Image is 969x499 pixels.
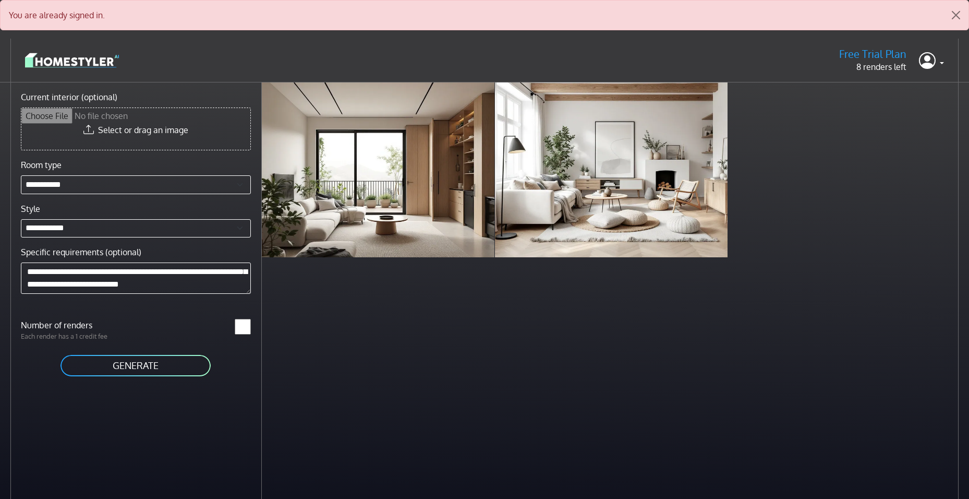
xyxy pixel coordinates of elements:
img: logo-3de290ba35641baa71223ecac5eacb59cb85b4c7fdf211dc9aaecaaee71ea2f8.svg [25,51,119,69]
h5: Free Trial Plan [839,47,906,61]
p: 8 renders left [839,61,906,73]
p: Each render has a 1 credit fee [15,331,136,341]
label: Style [21,203,40,215]
label: Current interior (optional) [21,91,117,103]
button: GENERATE [59,354,212,377]
label: Room type [21,159,62,171]
label: Specific requirements (optional) [21,246,141,258]
button: Close [943,1,968,30]
label: Number of renders [15,319,136,331]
